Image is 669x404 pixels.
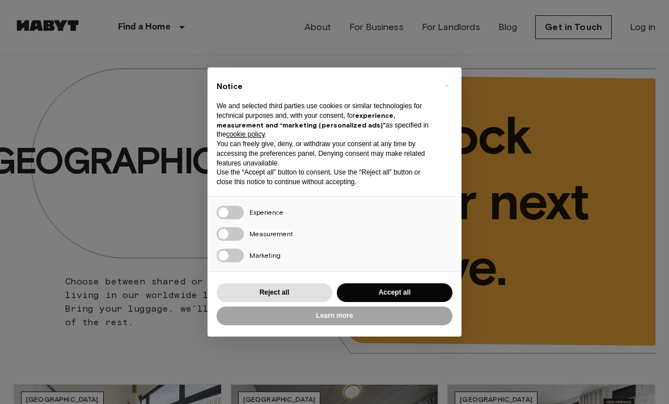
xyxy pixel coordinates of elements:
[445,79,449,92] span: ×
[217,81,434,92] h2: Notice
[249,229,293,238] span: Measurement
[217,283,332,302] button: Reject all
[217,111,395,129] strong: experience, measurement and “marketing (personalized ads)”
[438,76,456,95] button: Close this notice
[337,283,452,302] button: Accept all
[217,139,434,168] p: You can freely give, deny, or withdraw your consent at any time by accessing the preferences pane...
[249,208,283,216] span: Experience
[217,307,452,325] button: Learn more
[217,101,434,139] p: We and selected third parties use cookies or similar technologies for technical purposes and, wit...
[249,251,281,260] span: Marketing
[217,168,434,187] p: Use the “Accept all” button to consent. Use the “Reject all” button or close this notice to conti...
[226,130,265,138] a: cookie policy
